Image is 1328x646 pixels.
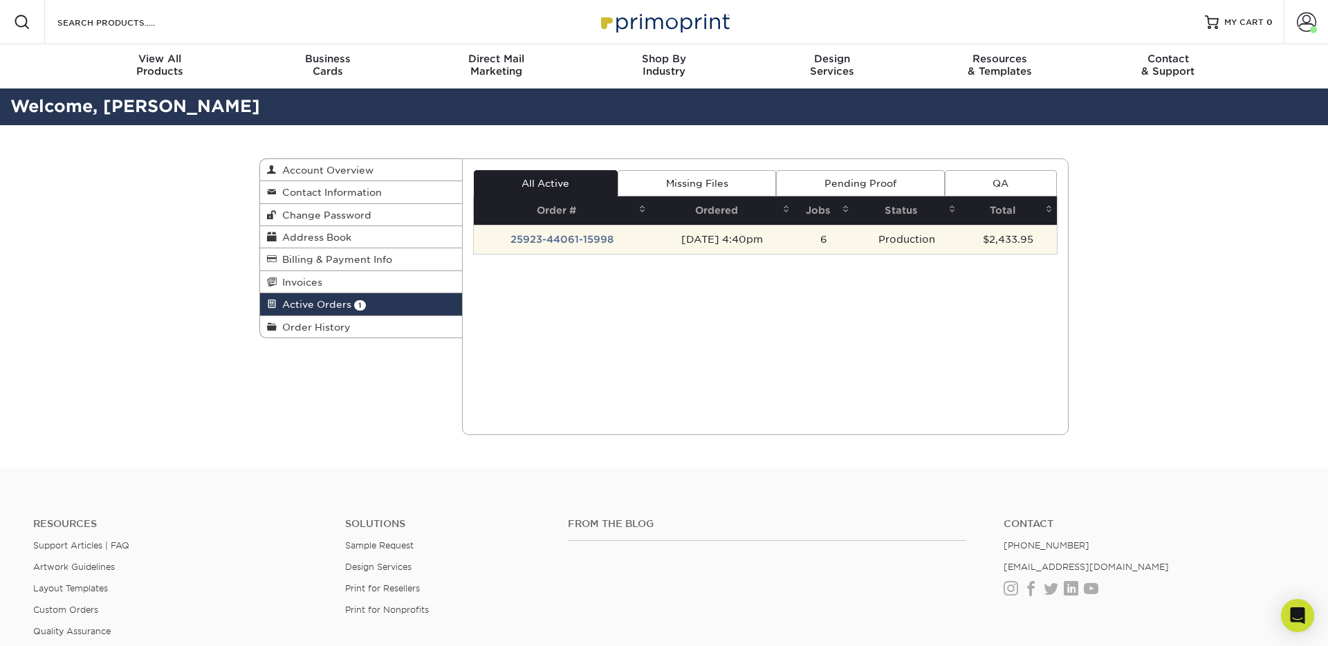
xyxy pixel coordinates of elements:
td: 6 [794,225,854,254]
span: Active Orders [277,299,351,310]
div: Marketing [412,53,580,77]
a: Change Password [260,204,462,226]
th: Order # [474,196,650,225]
a: Print for Nonprofits [345,605,429,615]
h4: Solutions [345,518,547,530]
a: Print for Resellers [345,583,420,593]
a: Contact [1004,518,1295,530]
span: Change Password [277,210,371,221]
img: Primoprint [595,7,733,37]
span: Design [748,53,916,65]
a: Support Articles | FAQ [33,540,129,551]
th: Status [854,196,960,225]
span: Invoices [277,277,322,288]
span: Address Book [277,232,351,243]
div: Industry [580,53,748,77]
span: MY CART [1224,17,1264,28]
th: Total [960,196,1057,225]
a: Shop ByIndustry [580,44,748,89]
span: 0 [1266,17,1273,27]
span: 1 [354,300,366,311]
span: Shop By [580,53,748,65]
div: Products [76,53,244,77]
a: Contact Information [260,181,462,203]
a: Active Orders 1 [260,293,462,315]
h4: From the Blog [568,518,967,530]
a: DesignServices [748,44,916,89]
a: Quality Assurance [33,626,111,636]
a: Address Book [260,226,462,248]
a: QA [945,170,1057,196]
td: [DATE] 4:40pm [650,225,794,254]
a: Invoices [260,271,462,293]
a: View AllProducts [76,44,244,89]
a: Direct MailMarketing [412,44,580,89]
div: Services [748,53,916,77]
td: 25923-44061-15998 [474,225,650,254]
span: Resources [916,53,1084,65]
td: Production [854,225,960,254]
a: Order History [260,316,462,338]
span: Business [244,53,412,65]
a: Account Overview [260,159,462,181]
a: Missing Files [618,170,776,196]
a: Artwork Guidelines [33,562,115,572]
a: Design Services [345,562,412,572]
a: Layout Templates [33,583,108,593]
span: Contact Information [277,187,382,198]
a: Billing & Payment Info [260,248,462,270]
a: Sample Request [345,540,414,551]
a: [PHONE_NUMBER] [1004,540,1089,551]
span: Billing & Payment Info [277,254,392,265]
input: SEARCH PRODUCTS..... [56,14,191,30]
a: Custom Orders [33,605,98,615]
td: $2,433.95 [960,225,1057,254]
a: Resources& Templates [916,44,1084,89]
div: Cards [244,53,412,77]
a: Contact& Support [1084,44,1252,89]
h4: Resources [33,518,324,530]
div: Open Intercom Messenger [1281,599,1314,632]
a: All Active [474,170,618,196]
a: Pending Proof [776,170,944,196]
span: Direct Mail [412,53,580,65]
th: Ordered [650,196,794,225]
a: [EMAIL_ADDRESS][DOMAIN_NAME] [1004,562,1169,572]
div: & Templates [916,53,1084,77]
th: Jobs [794,196,854,225]
div: & Support [1084,53,1252,77]
a: BusinessCards [244,44,412,89]
span: Order History [277,322,351,333]
span: Contact [1084,53,1252,65]
span: Account Overview [277,165,373,176]
span: View All [76,53,244,65]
